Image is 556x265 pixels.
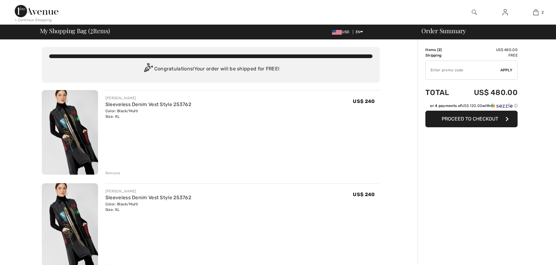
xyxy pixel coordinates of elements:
td: Shipping [425,53,458,58]
div: [PERSON_NAME] [105,188,191,194]
div: or 4 payments ofUS$ 120.00withSezzle Click to learn more about Sezzle [425,103,518,111]
span: Proceed to Checkout [442,116,498,122]
span: EN [356,30,363,34]
img: Sleeveless Denim Vest Style 253762 [42,90,98,175]
span: Apply [500,67,513,73]
span: 2 [438,48,440,52]
a: 2 [521,9,551,16]
a: Sleeveless Denim Vest Style 253762 [105,195,191,200]
input: Promo code [426,61,500,79]
span: US$ 240 [353,98,375,104]
td: Total [425,82,458,103]
img: Congratulation2.svg [142,63,154,75]
button: Proceed to Checkout [425,111,518,127]
img: search the website [472,9,477,16]
div: Congratulations! Your order will be shipped for FREE! [49,63,373,75]
div: < Continue Shopping [15,17,52,23]
img: US Dollar [332,30,342,35]
span: 2 [542,10,544,15]
div: [PERSON_NAME] [105,95,191,101]
div: Order Summary [414,28,552,34]
a: Sleeveless Denim Vest Style 253762 [105,101,191,107]
span: USD [332,30,352,34]
img: Sezzle [491,103,513,109]
td: US$ 480.00 [458,82,518,103]
img: My Info [503,9,508,16]
td: US$ 480.00 [458,47,518,53]
img: My Bag [533,9,538,16]
span: US$ 120.00 [462,104,482,108]
span: 2 [90,26,93,34]
td: Items ( ) [425,47,458,53]
span: US$ 240 [353,192,375,197]
div: Color: Black/Multi Size: XL [105,108,191,119]
div: or 4 payments of with [430,103,518,109]
span: My Shopping Bag ( Items) [40,28,110,34]
div: Remove [105,170,120,176]
a: Sign In [498,9,513,16]
div: Color: Black/Multi Size: XL [105,201,191,212]
img: 1ère Avenue [15,5,58,17]
td: Free [458,53,518,58]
